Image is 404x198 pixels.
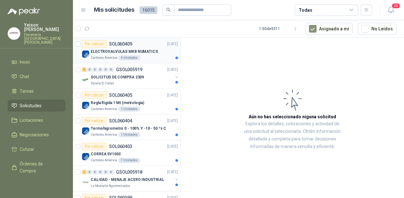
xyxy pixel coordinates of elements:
[82,76,89,84] img: Company Logo
[8,143,65,155] a: Cotizar
[118,55,140,60] div: 4 Unidades
[103,67,108,72] div: 0
[167,92,178,98] p: [DATE]
[82,102,89,109] img: Company Logo
[167,67,178,73] p: [DATE]
[20,59,30,65] span: Inicio
[91,107,117,112] p: Cartones America
[82,168,179,189] a: 1 0 0 0 0 0 GSOL005918[DATE] Company LogoCALIDAD - MENAJE ACERO INDUSTRIALLa Montaña Agromercados
[8,8,40,15] img: Logo peakr
[93,170,97,174] div: 0
[87,170,92,174] div: 0
[82,67,87,72] div: 3
[91,132,117,137] p: Cartones America
[391,3,400,9] span: 20
[358,23,396,35] button: No Leídos
[116,170,142,174] p: GSOL005918
[8,129,65,141] a: Negociaciones
[244,120,341,151] p: Explora los detalles, cotizaciones y actividad de una solicitud al seleccionarla. Obtén informaci...
[167,41,178,47] p: [DATE]
[98,170,103,174] div: 0
[94,5,134,15] h1: Mis solicitudes
[109,170,114,174] div: 0
[87,67,92,72] div: 0
[167,118,178,124] p: [DATE]
[82,143,107,150] div: Por cotizar
[91,151,121,157] p: CORREA 5V1000
[167,169,178,175] p: [DATE]
[109,42,132,46] p: SOL060409
[8,179,65,191] a: Remisiones
[24,33,65,44] p: Ferretería [GEOGRAPHIC_DATA][PERSON_NAME]
[93,67,97,72] div: 0
[140,6,157,14] span: 16015
[20,88,34,95] span: Tareas
[91,100,144,106] p: Regla Rigida 1 Mt (metrologia)
[82,40,107,48] div: Por cotizar
[385,4,396,16] button: 20
[20,131,49,138] span: Negociaciones
[82,50,89,58] img: Company Logo
[109,119,132,123] p: SOL060404
[91,177,164,183] p: CALIDAD - MENAJE ACERO INDUSTRIAL
[167,144,178,150] p: [DATE]
[91,55,117,60] p: Cartones America
[91,126,166,132] p: Termohigrometro 0 - 100% Y -10 - 50 ºs C
[82,153,89,160] img: Company Logo
[109,144,132,149] p: SOL060403
[8,56,65,68] a: Inicio
[20,146,34,153] span: Cotizar
[20,160,59,174] span: Órdenes de Compra
[91,158,117,163] p: Cartones America
[98,67,103,72] div: 0
[73,114,180,140] a: Por cotizarSOL060404[DATE] Company LogoTermohigrometro 0 - 100% Y -10 - 50 ºs CCartones America1 ...
[91,81,114,86] p: Panela El Trébol
[82,66,179,86] a: 3 0 0 0 0 0 GSOL005919[DATE] Company LogoSOLICITUD DE COMPRA 2309Panela El Trébol
[91,74,144,80] p: SOLICITUD DE COMPRA 2309
[259,24,300,34] div: 1 - 50 de 9311
[82,117,107,125] div: Por cotizar
[20,117,43,124] span: Licitaciones
[8,85,65,97] a: Tareas
[20,102,42,109] span: Solicitudes
[8,28,20,40] img: Company Logo
[299,7,312,14] div: Todas
[8,158,65,177] a: Órdenes de Compra
[116,67,142,72] p: GSOL005919
[118,107,140,112] div: 1 Unidades
[305,23,353,35] button: Asignado a mi
[82,178,89,186] img: Company Logo
[73,140,180,166] a: Por cotizarSOL060403[DATE] Company LogoCORREA 5V1000Cartones America7 Unidades
[166,8,171,12] span: search
[8,114,65,126] a: Licitaciones
[82,170,87,174] div: 1
[8,100,65,112] a: Solicitudes
[118,158,140,163] div: 7 Unidades
[82,91,107,99] div: Por cotizar
[249,113,336,120] h3: Aún no has seleccionado niguna solicitud
[24,23,65,32] p: Yeison [PERSON_NAME]
[82,127,89,135] img: Company Logo
[103,170,108,174] div: 0
[73,38,180,63] a: Por cotizarSOL060409[DATE] Company LogoELECTROVALVULAS MK8 NUMATICSCartones America4 Unidades
[20,73,29,80] span: Chat
[73,89,180,114] a: Por cotizarSOL060405[DATE] Company LogoRegla Rigida 1 Mt (metrologia)Cartones America1 Unidades
[109,67,114,72] div: 0
[8,71,65,83] a: Chat
[20,182,43,189] span: Remisiones
[109,93,132,97] p: SOL060405
[118,132,140,137] div: 1 Unidades
[91,183,130,189] p: La Montaña Agromercados
[91,49,158,55] p: ELECTROVALVULAS MK8 NUMATICS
